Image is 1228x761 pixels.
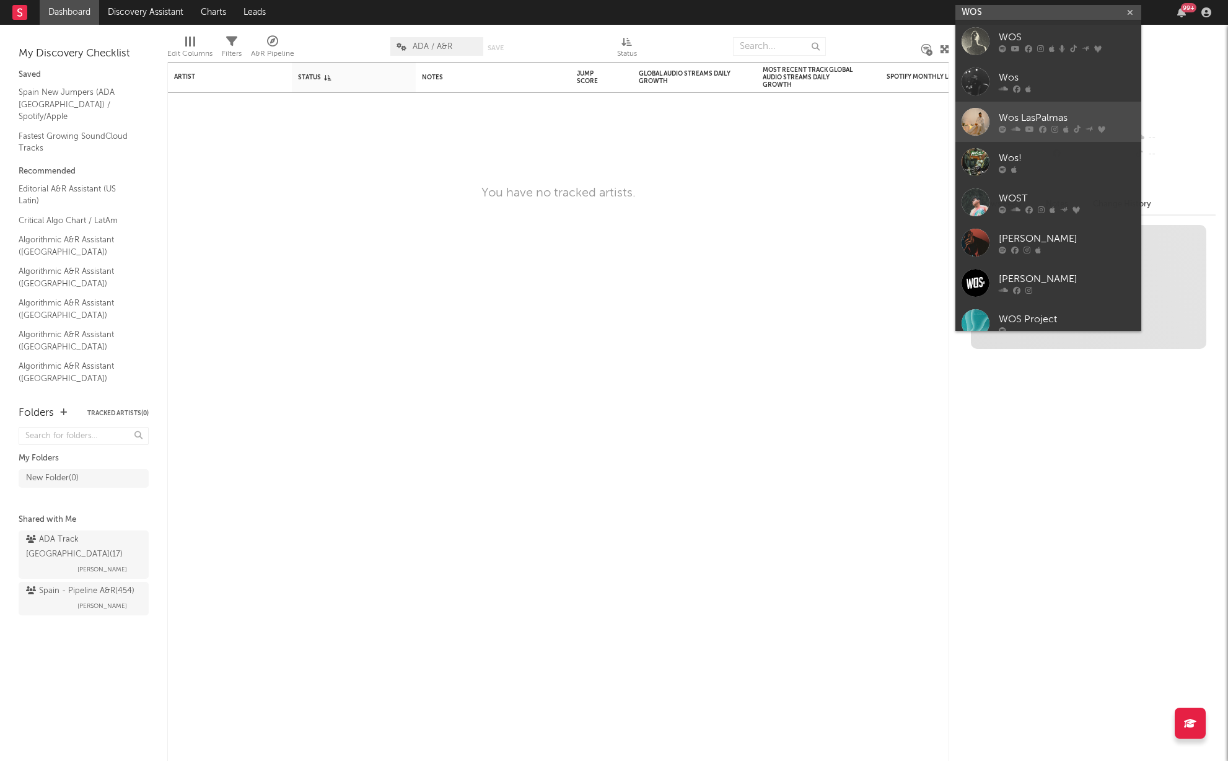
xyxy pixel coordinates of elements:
[1181,3,1196,12] div: 99 +
[617,46,637,61] div: Status
[174,73,267,81] div: Artist
[999,110,1135,125] div: Wos LasPalmas
[999,30,1135,45] div: WOS
[167,46,213,61] div: Edit Columns
[19,427,149,445] input: Search for folders...
[955,21,1141,61] a: WOS
[298,74,379,81] div: Status
[19,406,54,421] div: Folders
[639,70,732,85] div: Global Audio Streams Daily Growth
[413,43,452,51] span: ADA / A&R
[19,233,136,258] a: Algorithmic A&R Assistant ([GEOGRAPHIC_DATA])
[251,31,294,67] div: A&R Pipeline
[19,164,149,179] div: Recommended
[222,31,242,67] div: Filters
[955,263,1141,303] a: [PERSON_NAME]
[763,66,856,89] div: Most Recent Track Global Audio Streams Daily Growth
[422,74,546,81] div: Notes
[19,582,149,615] a: Spain - Pipeline A&R(454)[PERSON_NAME]
[19,86,136,123] a: Spain New Jumpers (ADA [GEOGRAPHIC_DATA]) / Spotify/Apple
[167,31,213,67] div: Edit Columns
[955,61,1141,102] a: Wos
[19,469,149,488] a: New Folder(0)
[26,532,138,562] div: ADA Track [GEOGRAPHIC_DATA] ( 17 )
[251,46,294,61] div: A&R Pipeline
[577,70,608,85] div: Jump Score
[481,186,636,201] div: You have no tracked artists.
[19,265,136,290] a: Algorithmic A&R Assistant ([GEOGRAPHIC_DATA])
[1177,7,1186,17] button: 99+
[999,231,1135,246] div: [PERSON_NAME]
[999,271,1135,286] div: [PERSON_NAME]
[887,73,980,81] div: Spotify Monthly Listeners
[77,562,127,577] span: [PERSON_NAME]
[19,530,149,579] a: ADA Track [GEOGRAPHIC_DATA](17)[PERSON_NAME]
[617,31,637,67] div: Status
[999,70,1135,85] div: Wos
[955,142,1141,182] a: Wos!
[26,471,79,486] div: New Folder ( 0 )
[222,46,242,61] div: Filters
[955,182,1141,222] a: WOST
[87,410,149,416] button: Tracked Artists(0)
[999,312,1135,327] div: WOS Project
[19,359,136,385] a: Algorithmic A&R Assistant ([GEOGRAPHIC_DATA])
[999,151,1135,165] div: Wos!
[19,130,136,155] a: Fastest Growing SoundCloud Tracks
[19,214,136,227] a: Critical Algo Chart / LatAm
[955,303,1141,343] a: WOS Project
[955,222,1141,263] a: [PERSON_NAME]
[19,328,136,353] a: Algorithmic A&R Assistant ([GEOGRAPHIC_DATA])
[19,46,149,61] div: My Discovery Checklist
[77,599,127,614] span: [PERSON_NAME]
[19,182,136,208] a: Editorial A&R Assistant (US Latin)
[1133,146,1216,162] div: --
[999,191,1135,206] div: WOST
[19,68,149,82] div: Saved
[955,5,1141,20] input: Search for artists
[1133,130,1216,146] div: --
[19,512,149,527] div: Shared with Me
[19,451,149,466] div: My Folders
[488,45,504,51] button: Save
[733,37,826,56] input: Search...
[26,584,134,599] div: Spain - Pipeline A&R ( 454 )
[19,296,136,322] a: Algorithmic A&R Assistant ([GEOGRAPHIC_DATA])
[955,102,1141,142] a: Wos LasPalmas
